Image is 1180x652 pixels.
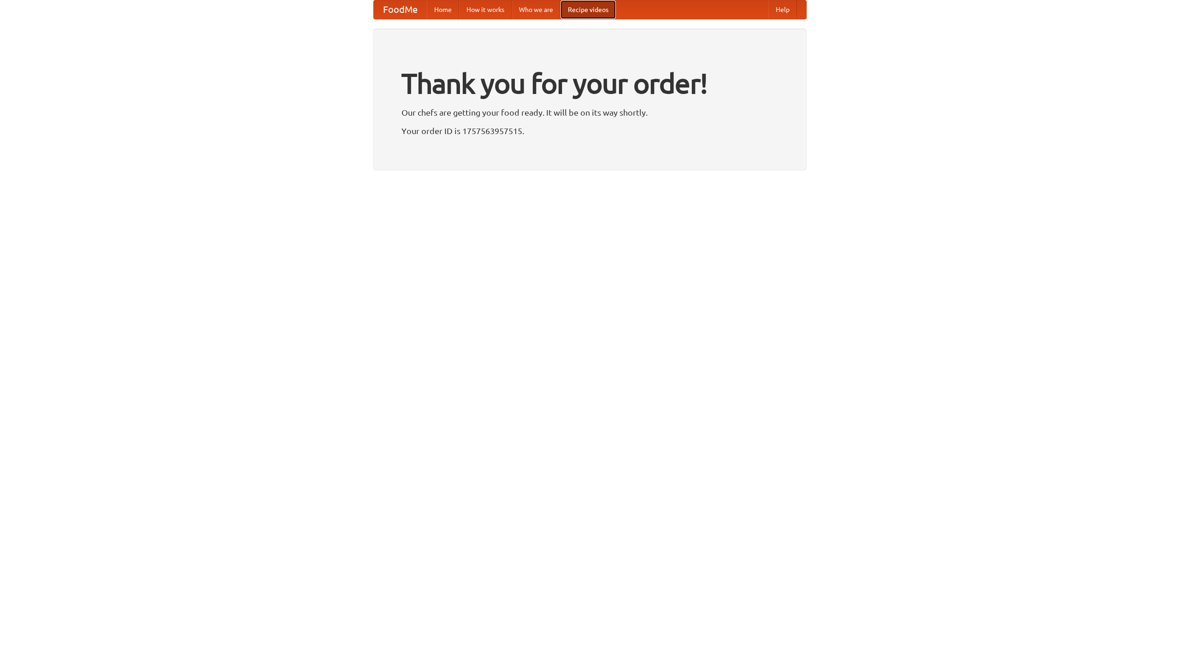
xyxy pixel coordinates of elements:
a: Help [768,0,797,19]
a: FoodMe [374,0,427,19]
a: Who we are [512,0,560,19]
h1: Thank you for your order! [401,61,779,106]
p: Our chefs are getting your food ready. It will be on its way shortly. [401,106,779,119]
a: Recipe videos [560,0,616,19]
a: Home [427,0,459,19]
p: Your order ID is 1757563957515. [401,124,779,138]
a: How it works [459,0,512,19]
